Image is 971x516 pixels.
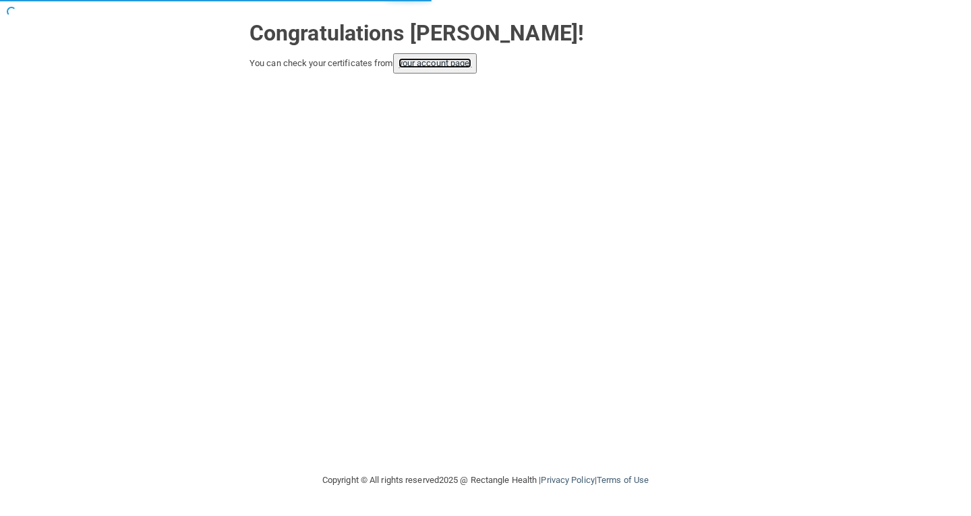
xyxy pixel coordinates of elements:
a: Terms of Use [597,475,649,485]
div: Copyright © All rights reserved 2025 @ Rectangle Health | | [239,459,732,502]
a: Privacy Policy [541,475,594,485]
div: You can check your certificates from [249,53,722,74]
button: your account page! [393,53,477,74]
strong: Congratulations [PERSON_NAME]! [249,20,584,46]
a: your account page! [399,58,472,68]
